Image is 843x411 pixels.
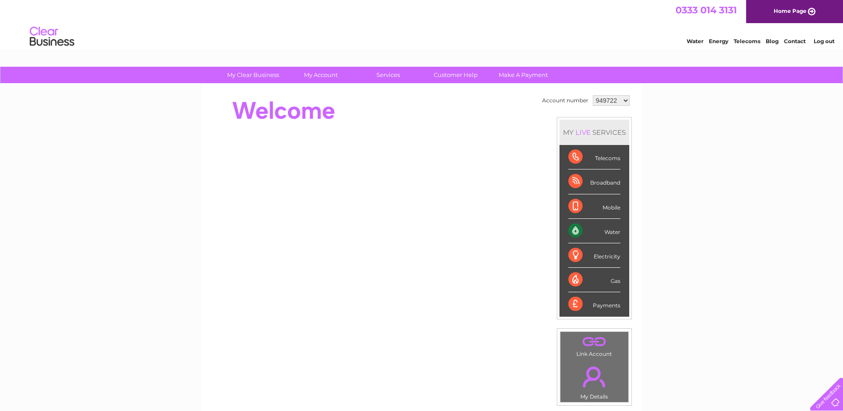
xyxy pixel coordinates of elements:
[568,292,620,316] div: Payments
[563,334,626,350] a: .
[687,38,703,44] a: Water
[568,219,620,243] div: Water
[559,120,629,145] div: MY SERVICES
[563,361,626,392] a: .
[568,194,620,219] div: Mobile
[568,268,620,292] div: Gas
[419,67,492,83] a: Customer Help
[560,359,629,403] td: My Details
[574,128,592,137] div: LIVE
[709,38,728,44] a: Energy
[487,67,560,83] a: Make A Payment
[212,5,632,43] div: Clear Business is a trading name of Verastar Limited (registered in [GEOGRAPHIC_DATA] No. 3667643...
[540,93,591,108] td: Account number
[29,23,75,50] img: logo.png
[284,67,357,83] a: My Account
[568,145,620,169] div: Telecoms
[216,67,290,83] a: My Clear Business
[568,243,620,268] div: Electricity
[766,38,779,44] a: Blog
[784,38,806,44] a: Contact
[560,331,629,359] td: Link Account
[568,169,620,194] div: Broadband
[352,67,425,83] a: Services
[734,38,760,44] a: Telecoms
[675,4,737,16] a: 0333 014 3131
[814,38,835,44] a: Log out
